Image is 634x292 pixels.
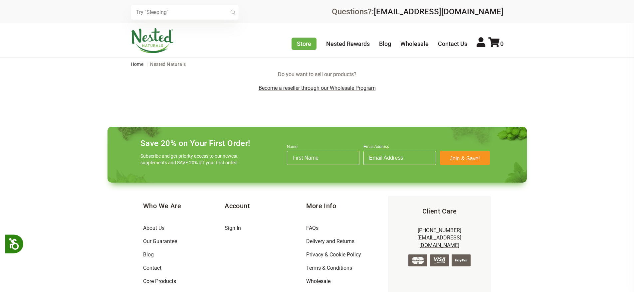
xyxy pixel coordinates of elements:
[418,227,461,233] a: [PHONE_NUMBER]
[287,151,359,165] input: First Name
[488,40,504,47] a: 0
[326,40,370,47] a: Nested Rewards
[143,278,176,284] a: Core Products
[143,251,154,258] a: Blog
[143,238,177,244] a: Our Guarantee
[363,144,436,151] label: Email Address
[306,251,361,258] a: Privacy & Cookie Policy
[440,151,490,165] button: Join & Save!
[332,8,504,16] div: Questions?:
[399,207,480,216] h5: Client Care
[306,265,352,271] a: Terms & Conditions
[306,225,318,231] a: FAQs
[259,85,376,91] a: Become a reseller through our Wholesale Program
[131,62,144,67] a: Home
[145,62,149,67] span: |
[140,153,240,166] p: Subscribe and get priority access to our newest supplements and SAVE 20% off your first order!
[140,139,250,148] h4: Save 20% on Your First Order!
[150,62,186,67] span: Nested Naturals
[143,265,161,271] a: Contact
[292,38,317,50] a: Store
[500,40,504,47] span: 0
[131,58,504,71] nav: breadcrumbs
[143,225,164,231] a: About Us
[379,40,391,47] a: Blog
[225,201,306,211] h5: Account
[143,201,225,211] h5: Who We Are
[287,144,359,151] label: Name
[131,5,239,20] input: Try "Sleeping"
[438,40,467,47] a: Contact Us
[306,201,388,211] h5: More Info
[131,28,174,53] img: Nested Naturals
[306,238,354,244] a: Delivery and Returns
[374,7,504,16] a: [EMAIL_ADDRESS][DOMAIN_NAME]
[400,40,429,47] a: Wholesale
[306,278,330,284] a: Wholesale
[417,234,461,248] a: [EMAIL_ADDRESS][DOMAIN_NAME]
[408,254,471,266] img: credit-cards.png
[225,225,241,231] a: Sign In
[363,151,436,165] input: Email Address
